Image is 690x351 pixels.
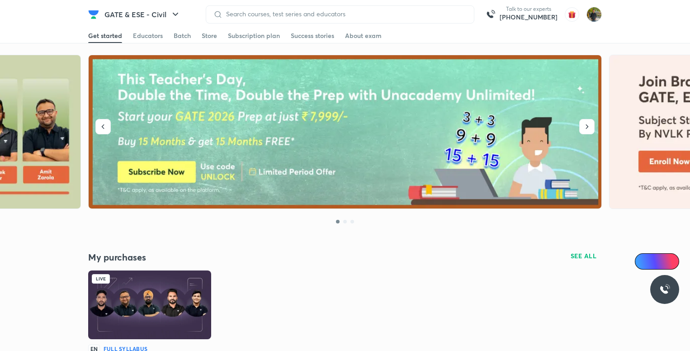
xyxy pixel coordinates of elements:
[202,28,217,43] a: Store
[133,28,163,43] a: Educators
[650,258,674,265] span: Ai Doubts
[88,9,99,20] img: Company Logo
[500,13,558,22] a: [PHONE_NUMBER]
[133,31,163,40] div: Educators
[228,31,280,40] div: Subscription plan
[565,249,602,263] button: SEE ALL
[565,7,579,22] img: avatar
[88,28,122,43] a: Get started
[571,253,597,259] span: SEE ALL
[345,28,382,43] a: About exam
[635,253,679,270] a: Ai Doubts
[291,31,334,40] div: Success stories
[291,28,334,43] a: Success stories
[482,5,500,24] img: call-us
[202,31,217,40] div: Store
[586,7,602,22] img: shubham rawat
[222,10,467,18] input: Search courses, test series and educators
[88,270,211,339] img: Batch Thumbnail
[500,5,558,13] p: Talk to our experts
[92,274,110,284] div: Live
[174,31,191,40] div: Batch
[99,5,186,24] button: GATE & ESE - Civil
[174,28,191,43] a: Batch
[345,31,382,40] div: About exam
[659,284,670,295] img: ttu
[88,31,122,40] div: Get started
[88,251,345,263] h4: My purchases
[228,28,280,43] a: Subscription plan
[640,258,647,265] img: Icon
